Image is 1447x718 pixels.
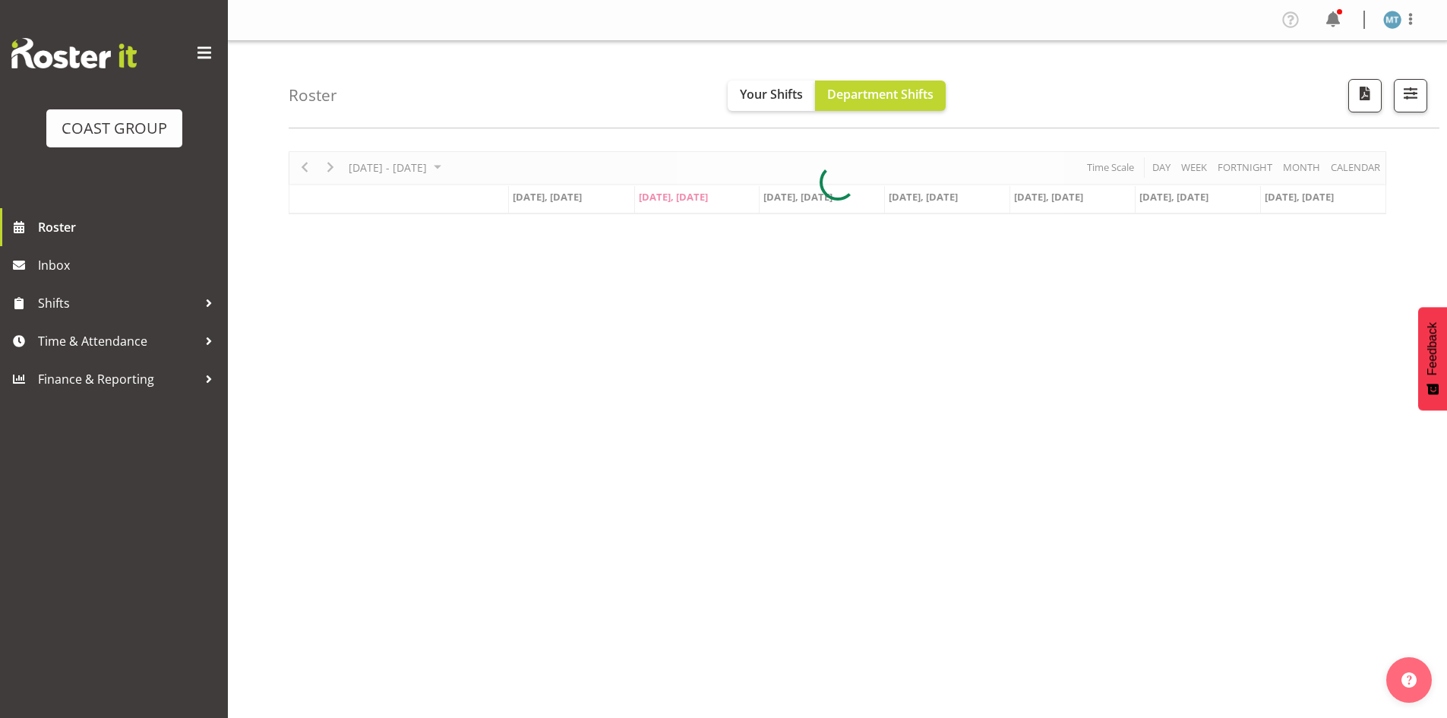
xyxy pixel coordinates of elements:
[1394,79,1427,112] button: Filter Shifts
[1418,307,1447,410] button: Feedback - Show survey
[1348,79,1382,112] button: Download a PDF of the roster according to the set date range.
[62,117,167,140] div: COAST GROUP
[38,330,197,353] span: Time & Attendance
[38,292,197,315] span: Shifts
[740,86,803,103] span: Your Shifts
[815,81,946,111] button: Department Shifts
[728,81,815,111] button: Your Shifts
[38,216,220,239] span: Roster
[289,87,337,104] h4: Roster
[1401,672,1417,688] img: help-xxl-2.png
[1426,322,1439,375] span: Feedback
[38,368,197,391] span: Finance & Reporting
[38,254,220,277] span: Inbox
[827,86,934,103] span: Department Shifts
[1383,11,1401,29] img: malae-toleafoa1112.jpg
[11,38,137,68] img: Rosterit website logo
